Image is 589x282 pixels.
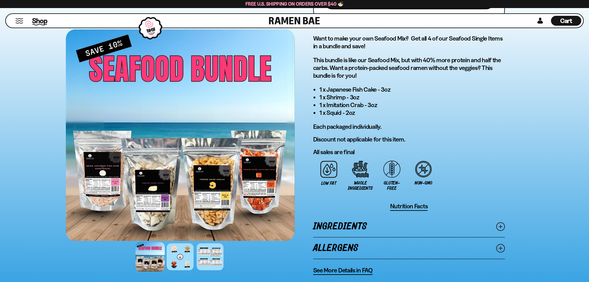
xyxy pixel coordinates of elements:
[415,180,432,186] span: Non-GMO
[390,202,428,210] span: Nutrition Facts
[313,123,505,131] p: Each packaged individually.
[313,237,505,259] a: Allergens
[560,17,572,24] span: Cart
[319,93,505,101] li: 1 x Shrimp - 3oz
[390,202,428,211] button: Nutrition Facts
[313,216,505,237] a: Ingredients
[319,109,505,117] li: 1 x Squid - 2oz
[319,101,505,109] li: 1 x Imitation Crab - 3oz
[313,136,405,143] span: Discount not applicable for this item.
[245,1,344,7] span: Free U.S. Shipping on Orders over $40 🍜
[313,267,373,275] a: See More Details in FAQ
[321,181,336,186] span: Low Fat
[319,86,505,93] li: 1 x Japanese Fish Cake - 3oz
[32,15,47,26] a: Shop
[313,56,505,80] p: This bundle is like our Seafood Mix, but with 40% more protein and half the carbs. Want a protein...
[313,267,373,274] span: See More Details in FAQ
[379,180,405,191] span: Gluten-free
[32,16,47,25] span: Shop
[551,14,581,28] div: Cart
[313,148,505,156] p: All sales are final
[15,18,23,24] button: Mobile Menu Trigger
[313,35,505,50] h3: Want to make your own Seafood Mix? Get all 4 of our Seafood Single Items in a bundle and save!
[348,180,373,191] span: Whole Ingredients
